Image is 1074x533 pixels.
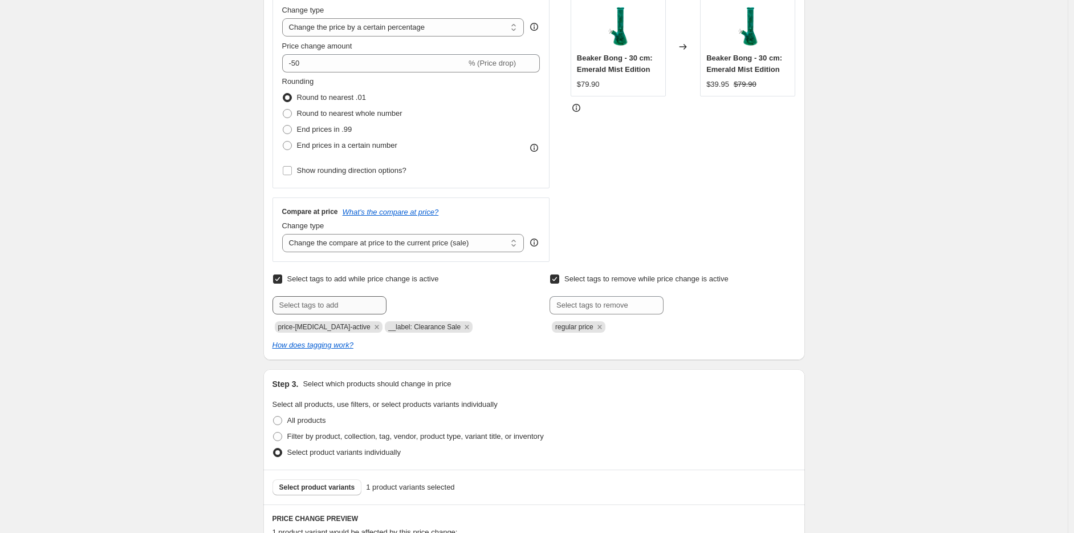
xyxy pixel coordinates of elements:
p: Select which products should change in price [303,378,451,390]
input: -15 [282,54,466,72]
span: Select tags to add while price change is active [287,274,439,283]
button: Remove __label: Clearance Sale [462,322,472,332]
div: $39.95 [706,79,729,90]
h6: PRICE CHANGE PREVIEW [272,514,796,523]
h3: Compare at price [282,207,338,216]
span: 1 product variants selected [366,482,454,493]
div: help [528,21,540,33]
span: Show rounding direction options? [297,166,406,175]
span: __label: Clearance Sale [388,323,461,331]
span: Filter by product, collection, tag, vendor, product type, variant title, or inventory [287,432,544,441]
button: What's the compare at price? [343,208,439,216]
span: Select product variants individually [287,448,401,457]
div: $79.90 [577,79,600,90]
button: Select product variants [272,479,362,495]
button: Remove price-change-job-active [372,322,382,332]
span: Round to nearest whole number [297,109,402,118]
span: End prices in a certain number [297,141,397,150]
input: Select tags to add [272,296,387,314]
span: Beaker Bong - 30 cm: Emerald Mist Edition [706,54,782,74]
span: Round to nearest .01 [297,93,366,102]
span: Rounding [282,77,314,86]
img: Beaker_Bong_-_30_cm__Emerald_Mist_Edition_80x.png [725,3,771,49]
span: All products [287,416,326,425]
span: regular price [555,323,593,331]
a: How does tagging work? [272,341,353,349]
h2: Step 3. [272,378,299,390]
span: price-change-job-active [278,323,371,331]
button: Remove regular price [595,322,605,332]
strike: $79.90 [734,79,756,90]
img: Beaker_Bong_-_30_cm__Emerald_Mist_Edition_80x.png [595,3,641,49]
span: Change type [282,6,324,14]
div: help [528,237,540,248]
span: Price change amount [282,42,352,50]
span: Select tags to remove while price change is active [564,274,729,283]
span: Change type [282,221,324,230]
span: % (Price drop) [469,59,516,67]
input: Select tags to remove [550,296,664,314]
span: End prices in .99 [297,125,352,134]
span: Beaker Bong - 30 cm: Emerald Mist Edition [577,54,653,74]
span: Select product variants [279,483,355,492]
span: Select all products, use filters, or select products variants individually [272,400,498,409]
